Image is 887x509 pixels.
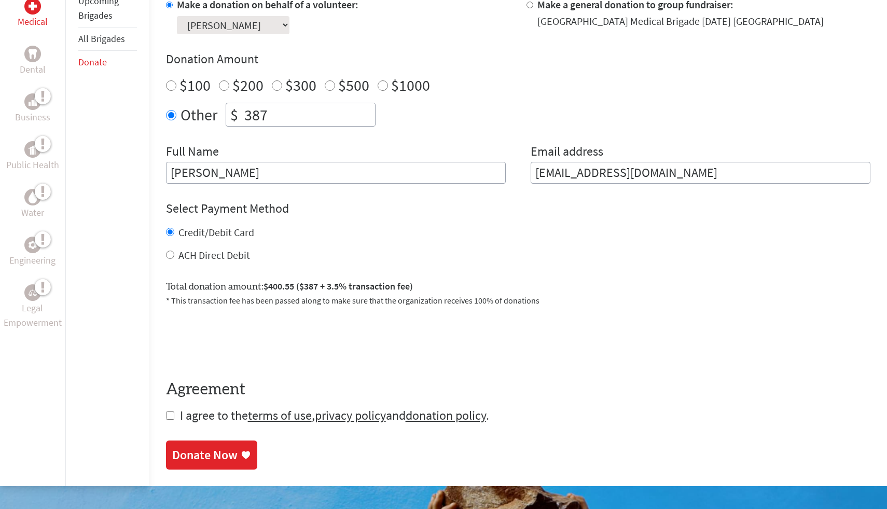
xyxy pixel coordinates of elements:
[172,447,238,463] div: Donate Now
[6,158,59,172] p: Public Health
[15,110,50,125] p: Business
[285,75,316,95] label: $300
[24,284,41,301] div: Legal Empowerment
[2,284,63,330] a: Legal EmpowermentLegal Empowerment
[2,301,63,330] p: Legal Empowerment
[391,75,430,95] label: $1000
[29,98,37,106] img: Business
[166,380,870,399] h4: Agreement
[9,237,56,268] a: EngineeringEngineering
[264,280,413,292] span: $400.55 ($387 + 3.5% transaction fee)
[178,226,254,239] label: Credit/Debit Card
[531,162,870,184] input: Your Email
[24,189,41,205] div: Water
[15,93,50,125] a: BusinessBusiness
[21,189,44,220] a: WaterWater
[78,51,137,74] li: Donate
[178,249,250,262] label: ACH Direct Debit
[248,407,312,423] a: terms of use
[29,191,37,203] img: Water
[166,143,219,162] label: Full Name
[166,294,870,307] p: * This transaction fee has been passed along to make sure that the organization receives 100% of ...
[531,143,603,162] label: Email address
[20,46,46,77] a: DentalDental
[232,75,264,95] label: $200
[24,237,41,253] div: Engineering
[78,33,125,45] a: All Brigades
[166,279,413,294] label: Total donation amount:
[20,62,46,77] p: Dental
[180,407,489,423] span: I agree to the , and .
[18,15,48,29] p: Medical
[166,319,324,360] iframe: reCAPTCHA
[78,27,137,51] li: All Brigades
[78,56,107,68] a: Donate
[242,103,375,126] input: Enter Amount
[406,407,486,423] a: donation policy
[338,75,369,95] label: $500
[24,93,41,110] div: Business
[537,14,824,29] div: [GEOGRAPHIC_DATA] Medical Brigade [DATE] [GEOGRAPHIC_DATA]
[166,200,870,217] h4: Select Payment Method
[29,144,37,155] img: Public Health
[315,407,386,423] a: privacy policy
[24,46,41,62] div: Dental
[29,49,37,59] img: Dental
[166,51,870,67] h4: Donation Amount
[6,141,59,172] a: Public HealthPublic Health
[29,2,37,10] img: Medical
[24,141,41,158] div: Public Health
[181,103,217,127] label: Other
[166,441,257,470] a: Donate Now
[226,103,242,126] div: $
[21,205,44,220] p: Water
[9,253,56,268] p: Engineering
[179,75,211,95] label: $100
[29,241,37,249] img: Engineering
[166,162,506,184] input: Enter Full Name
[29,290,37,296] img: Legal Empowerment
